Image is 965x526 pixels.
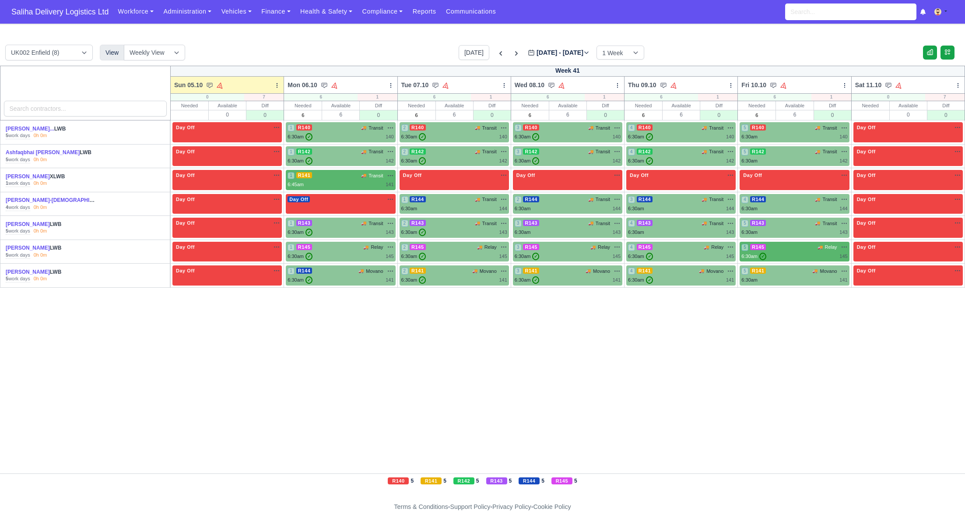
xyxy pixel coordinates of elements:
div: 0 [360,110,397,120]
div: 0 [209,110,246,119]
span: 1 [401,196,408,203]
span: ✓ [646,253,653,260]
div: 6:30am [741,229,758,236]
div: 143 [726,229,734,236]
span: 2 [401,244,408,251]
div: 6:30am [628,253,653,260]
div: Available [209,101,246,110]
span: Transit [709,148,723,155]
div: Available [890,101,927,110]
div: 6:30am [628,133,653,141]
span: Transit [596,148,610,155]
div: Diff [246,101,284,110]
div: 0h 0m [34,180,47,187]
span: 🚚 [361,148,366,155]
div: 144 [613,205,621,212]
span: Transit [368,220,383,227]
strong: 4 [6,205,8,210]
span: ✓ [759,253,766,260]
span: R142 [750,148,766,155]
div: Available [322,101,359,110]
div: 1 [811,94,851,101]
span: Transit [709,196,723,203]
span: Transit [482,220,497,227]
span: 5 [741,220,748,227]
div: Week 41 [170,66,965,77]
input: Search... [785,4,916,20]
div: work days [6,180,30,187]
span: 1 [288,172,295,179]
a: [PERSON_NAME]... [6,126,54,132]
div: Needed [511,101,549,110]
span: R142 [410,148,426,155]
span: Movano [706,268,723,275]
div: 1 [471,94,510,101]
div: 0 [246,110,284,120]
span: 🚚 [363,244,368,251]
div: 142 [726,157,734,165]
div: work days [6,204,30,211]
div: 142 [499,157,507,165]
span: R142 [296,148,312,155]
span: 4 [628,148,635,155]
div: 145 [499,253,507,260]
span: Day Off [174,172,197,178]
span: 🚚 [815,196,820,203]
div: Needed [171,101,208,110]
span: Day Off [174,124,197,131]
div: 6 [738,94,811,101]
span: 2 [401,124,408,131]
div: 143 [613,229,621,236]
div: LWB [6,197,97,204]
span: 🚚 [475,220,480,226]
span: 🚚 [361,220,366,226]
div: 6 [663,110,700,119]
span: Day Off [401,172,424,178]
div: Available [436,101,473,110]
span: 4 [628,244,635,251]
span: 🚚 [702,124,707,131]
span: Day Off [174,148,197,155]
div: 140 [726,133,734,141]
span: 🚚 [588,220,593,226]
div: View [100,45,124,60]
span: R142 [637,148,653,155]
span: 2 [401,148,408,155]
span: Transit [822,196,837,203]
span: 1 [288,124,295,131]
div: 0h 0m [34,156,47,163]
span: Relay [484,244,497,251]
span: Day Off [855,220,877,226]
div: 145 [839,253,847,260]
span: Transit [482,124,497,132]
div: 1 [358,94,397,101]
div: 6:30am [741,133,758,141]
a: [PERSON_NAME] [6,221,50,227]
div: Needed [738,101,776,110]
span: R140 [296,124,312,131]
span: ✓ [646,133,653,141]
span: Sun 05.10 [174,81,203,89]
span: R145 [296,244,312,250]
span: 2 [515,196,522,203]
span: 3 [515,124,522,131]
span: 5 [741,148,748,155]
span: Transit [368,172,383,180]
span: Transit [709,220,723,227]
span: Day Off [855,196,877,202]
div: 6:30am [741,157,758,165]
div: Diff [814,101,851,110]
div: 145 [613,253,621,260]
div: 142 [386,157,393,165]
span: 3 [628,196,635,203]
input: Search contractors... [4,101,167,116]
div: Diff [587,101,624,110]
div: 6:30am [628,229,644,236]
div: Diff [700,101,737,110]
div: 6:45am [288,181,304,188]
div: 142 [839,157,847,165]
strong: 5 [6,157,8,162]
span: Day Off [628,172,650,178]
div: Needed [284,101,322,110]
div: 6 [436,110,473,119]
